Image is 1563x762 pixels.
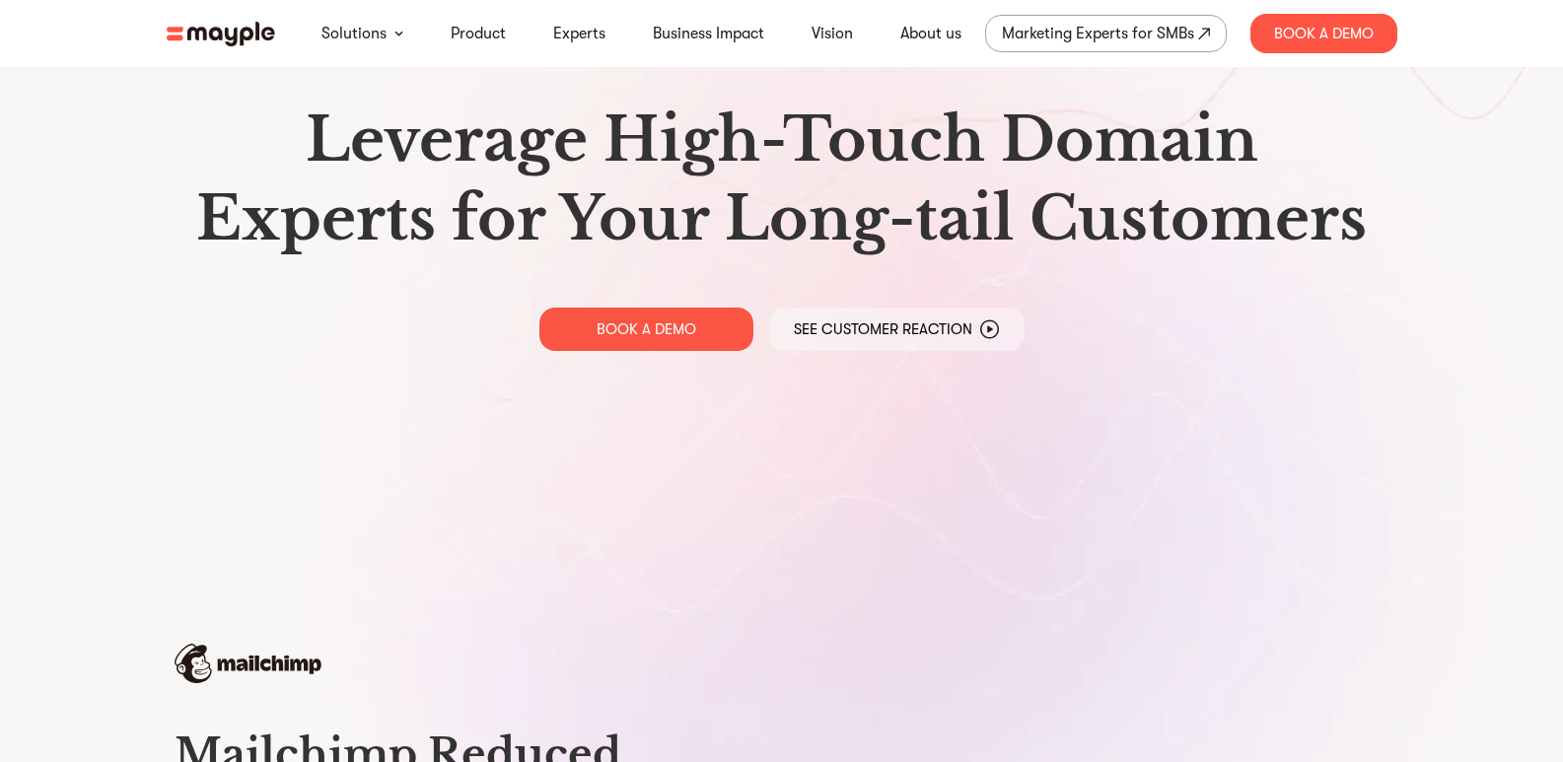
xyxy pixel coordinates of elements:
a: Business Impact [653,22,764,45]
img: arrow-down [394,31,403,36]
a: Vision [812,22,853,45]
a: Marketing Experts for SMBs [985,15,1227,52]
img: mailchimp-logo [175,644,321,683]
a: Solutions [321,22,387,45]
h1: Leverage High-Touch Domain Experts for Your Long-tail Customers [182,101,1382,258]
a: BOOK A DEMO [539,308,753,351]
div: Marketing Experts for SMBs [1002,20,1194,47]
p: See Customer Reaction [794,319,972,339]
img: mayple-logo [167,22,275,46]
a: About us [900,22,961,45]
a: Product [451,22,506,45]
a: See Customer Reaction [769,308,1025,351]
a: Experts [553,22,605,45]
p: BOOK A DEMO [597,319,696,339]
div: Book A Demo [1250,14,1397,53]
